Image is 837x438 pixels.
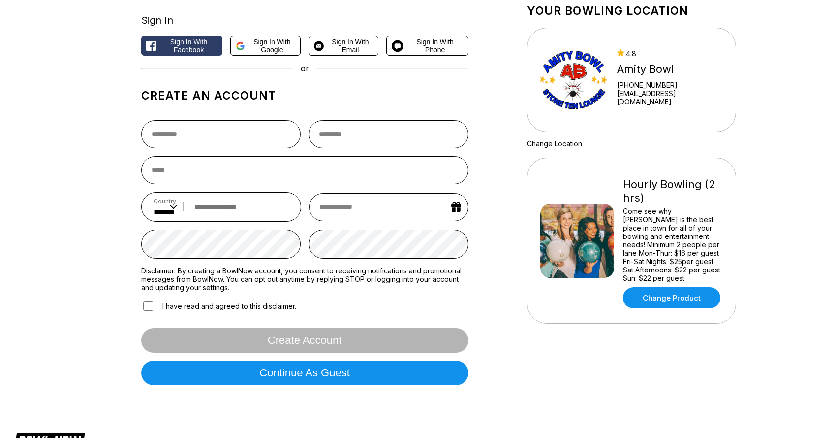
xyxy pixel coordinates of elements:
[141,64,468,73] div: or
[386,36,468,56] button: Sign in with Phone
[141,36,223,56] button: Sign in with Facebook
[141,300,296,312] label: I have read and agreed to this disclaimer.
[309,36,378,56] button: Sign in with Email
[540,43,609,117] img: Amity Bowl
[617,63,722,76] div: Amity Bowl
[141,267,468,292] label: Disclaimer: By creating a BowlNow account, you consent to receiving notifications and promotional...
[328,38,373,54] span: Sign in with Email
[141,89,468,102] h1: Create an account
[527,4,736,18] h1: Your bowling location
[230,36,300,56] button: Sign in with Google
[540,204,614,278] img: Hourly Bowling (2 hrs)
[623,178,723,204] div: Hourly Bowling (2 hrs)
[617,49,722,58] div: 4.8
[141,361,468,385] button: Continue as guest
[407,38,463,54] span: Sign in with Phone
[617,81,722,89] div: [PHONE_NUMBER]
[141,14,468,26] div: Sign In
[527,139,582,148] a: Change Location
[249,38,295,54] span: Sign in with Google
[143,301,153,311] input: I have read and agreed to this disclaimer.
[160,38,218,54] span: Sign in with Facebook
[617,89,722,106] a: [EMAIL_ADDRESS][DOMAIN_NAME]
[623,287,720,308] a: Change Product
[623,207,723,282] div: Come see why [PERSON_NAME] is the best place in town for all of your bowling and entertainment ne...
[154,198,177,205] label: Country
